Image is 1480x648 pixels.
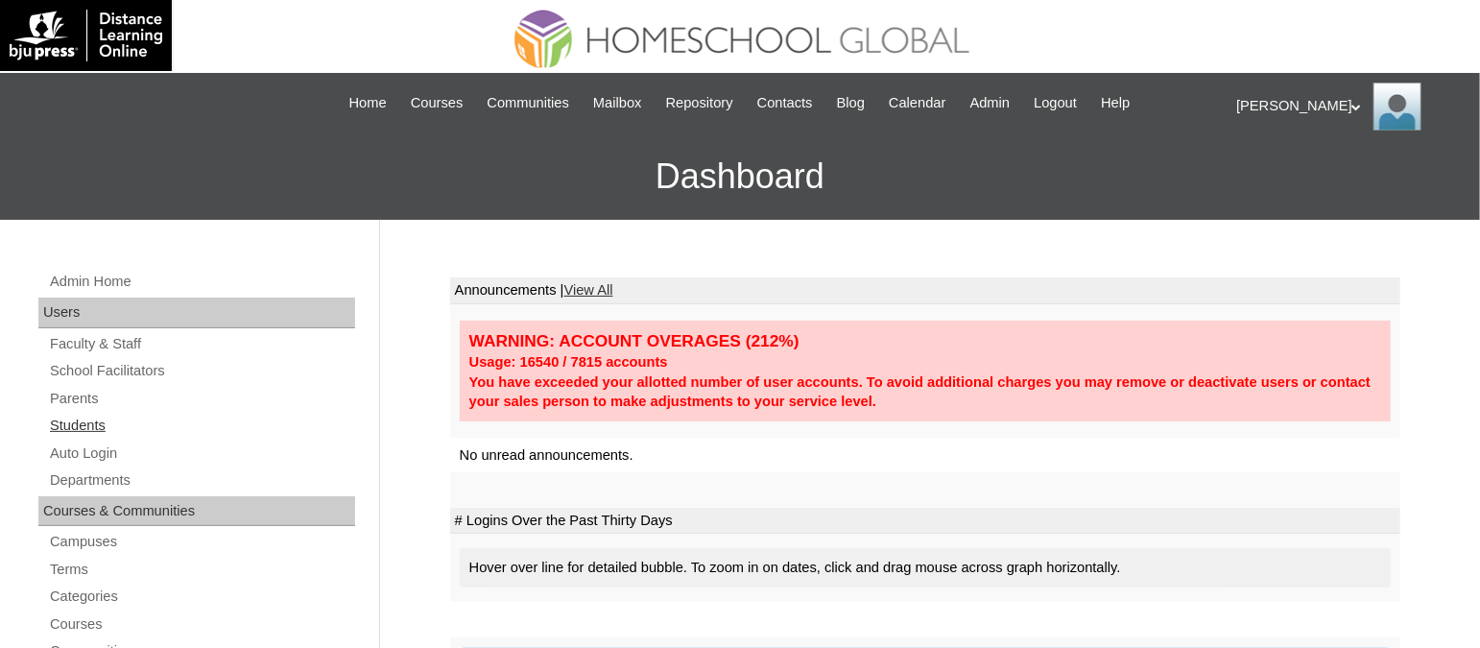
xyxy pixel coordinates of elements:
a: Students [48,414,355,438]
td: No unread announcements. [450,438,1400,473]
a: Admin [961,92,1020,114]
a: Blog [827,92,874,114]
img: Leslie Samaniego [1373,83,1421,131]
a: Mailbox [584,92,652,114]
a: Admin Home [48,270,355,294]
a: Auto Login [48,442,355,466]
strong: Usage: 16540 / 7815 accounts [469,354,668,370]
span: Logout [1034,92,1077,114]
span: Repository [666,92,733,114]
a: Communities [477,92,579,114]
a: View All [564,282,613,298]
a: Contacts [748,92,823,114]
span: Courses [411,92,464,114]
span: Admin [970,92,1011,114]
a: Courses [48,612,355,636]
div: Courses & Communities [38,496,355,527]
a: Help [1091,92,1139,114]
div: You have exceeded your allotted number of user accounts. To avoid additional charges you may remo... [469,372,1381,412]
div: [PERSON_NAME] [1236,83,1461,131]
a: Repository [656,92,743,114]
td: Announcements | [450,277,1400,304]
span: Contacts [757,92,813,114]
span: Mailbox [593,92,642,114]
a: School Facilitators [48,359,355,383]
a: Courses [401,92,473,114]
span: Communities [487,92,569,114]
a: Parents [48,387,355,411]
img: logo-white.png [10,10,162,61]
a: Categories [48,585,355,609]
a: Campuses [48,530,355,554]
a: Calendar [879,92,955,114]
div: Users [38,298,355,328]
a: Faculty & Staff [48,332,355,356]
div: WARNING: ACCOUNT OVERAGES (212%) [469,330,1381,352]
span: Home [349,92,387,114]
a: Terms [48,558,355,582]
div: Hover over line for detailed bubble. To zoom in on dates, click and drag mouse across graph horiz... [460,548,1391,588]
span: Calendar [889,92,945,114]
a: Home [340,92,396,114]
td: # Logins Over the Past Thirty Days [450,508,1400,535]
a: Departments [48,468,355,492]
a: Logout [1024,92,1086,114]
span: Blog [837,92,865,114]
h3: Dashboard [10,133,1470,220]
span: Help [1101,92,1130,114]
